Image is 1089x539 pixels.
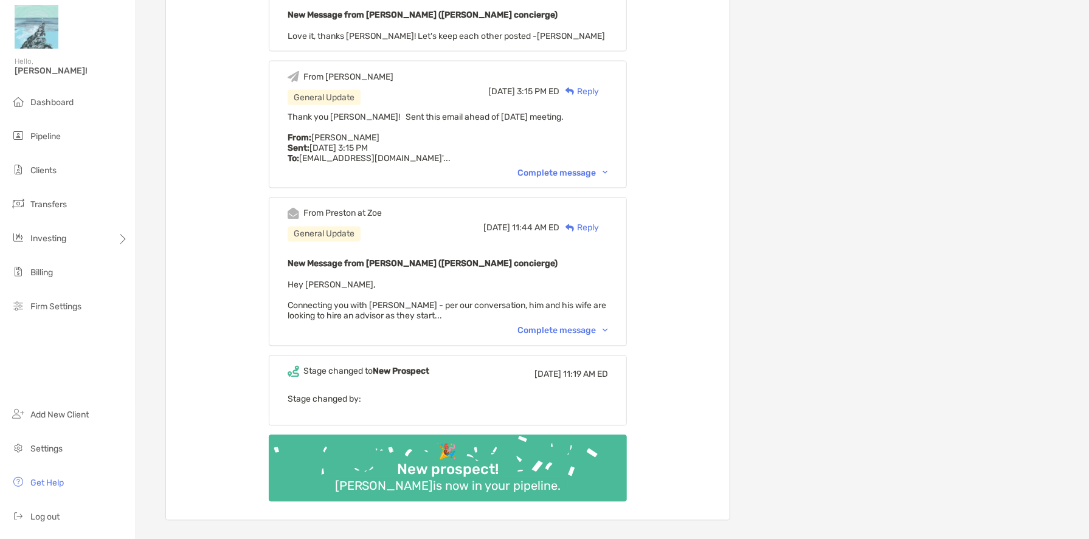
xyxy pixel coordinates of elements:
span: [PERSON_NAME]! [15,66,128,76]
div: New prospect! [392,461,503,479]
span: Firm Settings [30,301,81,312]
span: Thank you [PERSON_NAME]! Sent this email ahead of [DATE] meeting. [PERSON_NAME] [DATE] 3:15 PM [E... [288,112,564,163]
span: Log out [30,512,60,522]
span: [DATE] [483,223,510,233]
span: [DATE] [534,369,561,380]
div: General Update [288,90,361,105]
img: clients icon [11,162,26,177]
span: Add New Client [30,410,89,420]
div: From [PERSON_NAME] [303,72,393,82]
img: logout icon [11,509,26,523]
strong: To: [288,153,299,163]
img: Reply icon [565,88,575,95]
strong: Sent: [288,143,309,153]
img: Zoe Logo [15,5,58,49]
img: Reply icon [565,224,575,232]
img: billing icon [11,264,26,279]
span: Love it, thanks [PERSON_NAME]! Let's keep each other posted -[PERSON_NAME] [288,31,605,41]
img: Event icon [288,208,299,219]
img: pipeline icon [11,128,26,143]
strong: From: [288,132,311,143]
div: [PERSON_NAME] is now in your pipeline. [330,479,566,493]
div: Reply [559,85,599,98]
span: 11:44 AM ED [512,223,559,233]
img: firm-settings icon [11,298,26,313]
span: Clients [30,165,57,176]
span: 11:19 AM ED [563,369,608,380]
img: Event icon [288,366,299,377]
div: Complete message [517,326,608,336]
div: From Preston at Zoe [303,208,382,219]
span: Hey [PERSON_NAME], Connecting you with [PERSON_NAME] - per our conversation, him and his wife are... [288,280,606,321]
div: Reply [559,222,599,235]
img: add_new_client icon [11,407,26,421]
img: settings icon [11,441,26,455]
b: New Message from [PERSON_NAME] ([PERSON_NAME] concierge) [288,10,558,20]
b: New Prospect [373,366,429,377]
img: Chevron icon [603,171,608,174]
span: Investing [30,233,66,244]
img: Confetti [269,435,627,492]
img: dashboard icon [11,94,26,109]
b: New Message from [PERSON_NAME] ([PERSON_NAME] concierge) [288,259,558,269]
span: [DATE] [488,86,515,97]
span: Billing [30,267,53,278]
img: Event icon [288,71,299,83]
p: Stage changed by: [288,392,608,407]
span: Get Help [30,478,64,488]
span: Pipeline [30,131,61,142]
div: Complete message [517,168,608,178]
img: Chevron icon [603,329,608,332]
span: Dashboard [30,97,74,108]
span: Settings [30,444,63,454]
div: 🎉 [434,444,462,461]
div: General Update [288,227,361,242]
img: investing icon [11,230,26,245]
span: Transfers [30,199,67,210]
div: Stage changed to [303,366,429,377]
img: transfers icon [11,196,26,211]
img: get-help icon [11,475,26,489]
span: 3:15 PM ED [517,86,559,97]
